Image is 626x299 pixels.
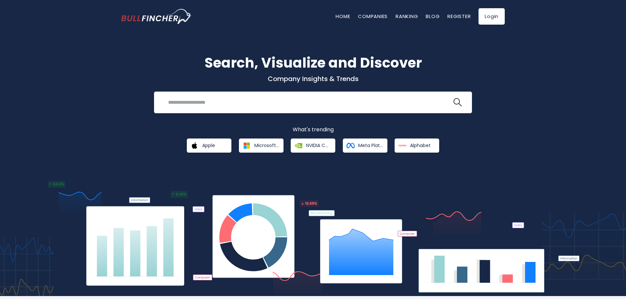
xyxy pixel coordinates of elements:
span: NVIDIA Corporation [306,142,331,148]
a: Microsoft Corporation [239,139,284,153]
a: Alphabet [395,139,439,153]
a: Go to homepage [121,9,192,24]
a: Apple [187,139,231,153]
span: Meta Platforms [358,142,383,148]
a: Login [479,8,505,25]
span: Microsoft Corporation [254,142,279,148]
a: Register [447,13,471,20]
p: What's trending [121,126,505,133]
a: Blog [426,13,440,20]
p: Company Insights & Trends [121,75,505,83]
span: Alphabet [410,142,431,148]
a: Ranking [396,13,418,20]
img: search icon [453,98,462,107]
a: Meta Platforms [343,139,387,153]
a: Home [336,13,350,20]
h1: Search, Visualize and Discover [121,53,505,73]
a: NVIDIA Corporation [291,139,335,153]
img: bullfincher logo [121,9,192,24]
span: Apple [202,142,215,148]
a: Companies [358,13,388,20]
